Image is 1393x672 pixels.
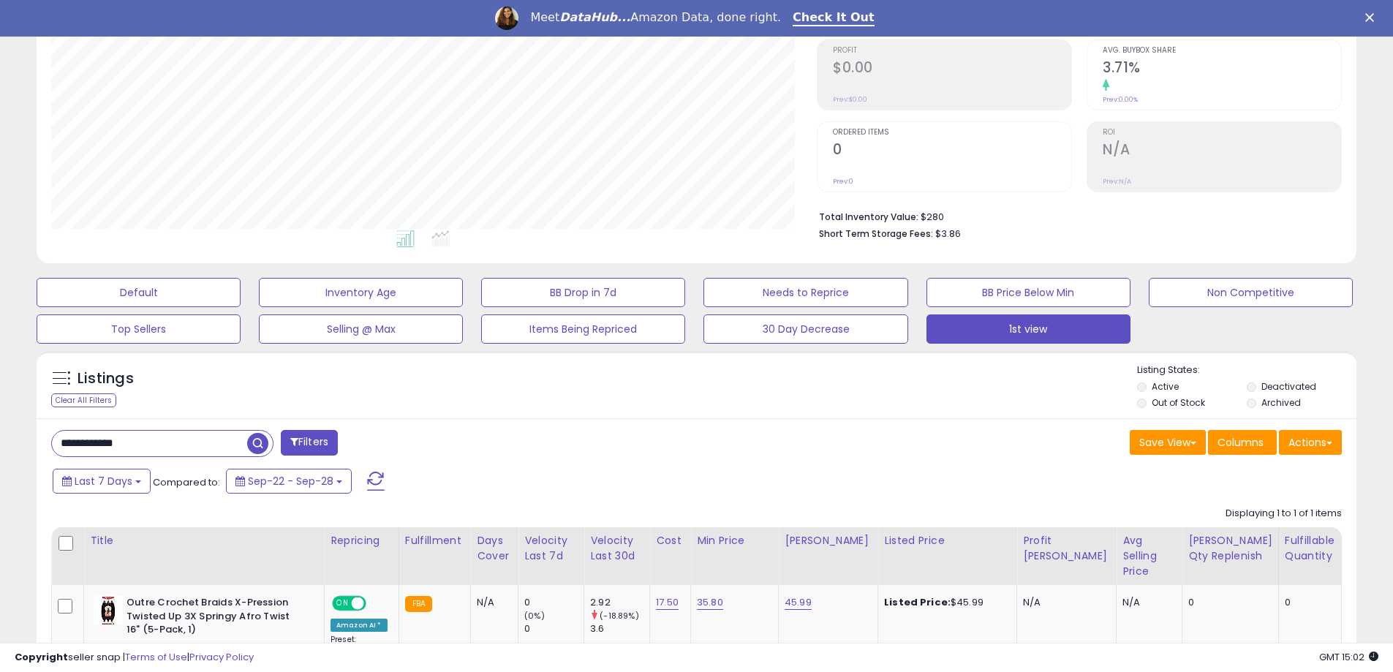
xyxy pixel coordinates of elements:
div: Cost [656,533,684,548]
img: 514tIjvkVCL._SL40_.jpg [94,596,123,625]
button: Inventory Age [259,278,463,307]
small: (-18.89%) [600,610,638,622]
div: Amazon AI * [331,619,388,632]
span: Columns [1218,435,1264,450]
div: Listed Price [884,533,1011,548]
button: Save View [1130,430,1206,455]
div: [PERSON_NAME] Qty Replenish [1188,533,1272,564]
h2: $0.00 [833,59,1071,79]
th: Please note that this number is a calculation based on your required days of coverage and your ve... [1182,527,1279,585]
h5: Listings [78,369,134,389]
div: Displaying 1 to 1 of 1 items [1226,507,1342,521]
span: ROI [1103,129,1341,137]
button: Top Sellers [37,314,241,344]
p: Listing States: [1137,363,1356,377]
div: $45.99 [884,596,1005,609]
button: 1st view [926,314,1130,344]
button: BB Drop in 7d [481,278,685,307]
button: Last 7 Days [53,469,151,494]
button: Filters [281,430,338,456]
div: Velocity Last 30d [590,533,643,564]
button: Selling @ Max [259,314,463,344]
small: Prev: 0 [833,177,853,186]
b: Outre Crochet Braids X-Pression Twisted Up 3X Springy Afro Twist 16" (5-Pack, 1) [127,596,304,641]
small: Prev: $0.00 [833,95,867,104]
h2: 0 [833,141,1071,161]
div: Title [90,533,318,548]
i: DataHub... [559,10,630,24]
b: Listed Price: [884,595,951,609]
button: Non Competitive [1149,278,1353,307]
a: Check It Out [793,10,875,26]
div: N/A [1122,596,1171,609]
span: Last 7 Days [75,474,132,488]
button: Actions [1279,430,1342,455]
b: Total Inventory Value: [819,211,918,223]
label: Out of Stock [1152,396,1205,409]
label: Deactivated [1261,380,1316,393]
span: Ordered Items [833,129,1071,137]
div: 0 [1188,596,1267,609]
button: Default [37,278,241,307]
h2: N/A [1103,141,1341,161]
div: N/A [477,596,507,609]
div: Close [1365,13,1380,22]
div: 3.6 [590,622,649,635]
h2: 3.71% [1103,59,1341,79]
label: Active [1152,380,1179,393]
div: Meet Amazon Data, done right. [530,10,781,25]
span: Compared to: [153,475,220,489]
small: (0%) [524,610,545,622]
div: Fulfillable Quantity [1285,533,1335,564]
button: Columns [1208,430,1277,455]
a: Terms of Use [125,650,187,664]
a: 35.80 [697,595,723,610]
span: 2025-10-6 15:02 GMT [1319,650,1378,664]
strong: Copyright [15,650,68,664]
div: N/A [1023,596,1105,609]
button: Sep-22 - Sep-28 [226,469,352,494]
div: Fulfillment [405,533,464,548]
img: Profile image for Georgie [495,7,518,30]
button: Items Being Repriced [481,314,685,344]
small: Prev: N/A [1103,177,1131,186]
a: Privacy Policy [189,650,254,664]
b: Short Term Storage Fees: [819,227,933,240]
div: Repricing [331,533,393,548]
li: $280 [819,207,1331,224]
span: Profit [833,47,1071,55]
div: seller snap | | [15,651,254,665]
span: OFF [364,597,388,610]
div: 0 [524,596,584,609]
small: Prev: 0.00% [1103,95,1138,104]
div: 0 [1285,596,1330,609]
button: BB Price Below Min [926,278,1130,307]
div: Min Price [697,533,772,548]
a: 17.50 [656,595,679,610]
div: Clear All Filters [51,393,116,407]
div: Profit [PERSON_NAME] [1023,533,1110,564]
span: Avg. Buybox Share [1103,47,1341,55]
div: Velocity Last 7d [524,533,578,564]
div: 0 [524,622,584,635]
div: [PERSON_NAME] [785,533,872,548]
div: 2.92 [590,596,649,609]
label: Archived [1261,396,1301,409]
span: ON [333,597,352,610]
span: Sep-22 - Sep-28 [248,474,333,488]
div: Days Cover [477,533,512,564]
button: 30 Day Decrease [703,314,907,344]
button: Needs to Reprice [703,278,907,307]
span: $3.86 [935,227,961,241]
div: Avg Selling Price [1122,533,1176,579]
a: 45.99 [785,595,812,610]
small: FBA [405,596,432,612]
